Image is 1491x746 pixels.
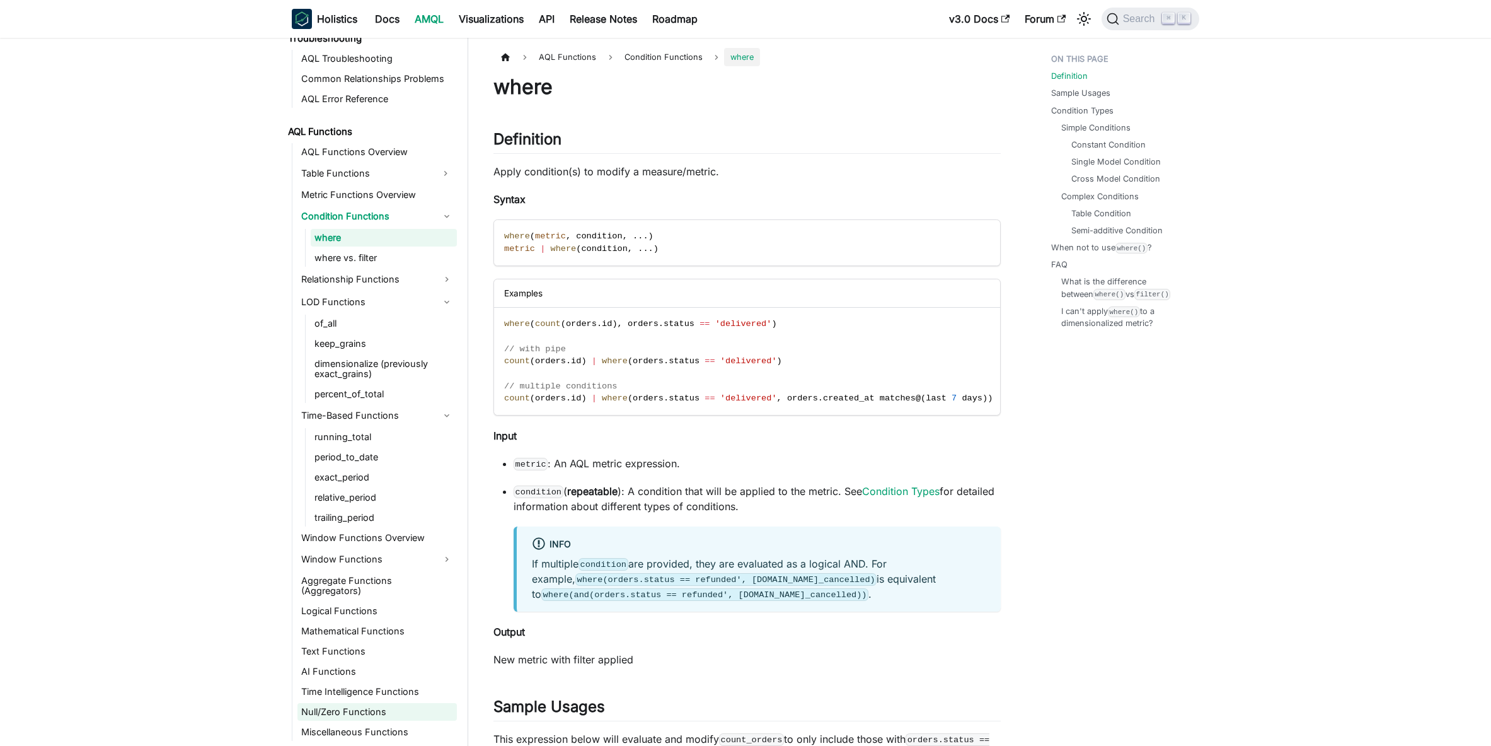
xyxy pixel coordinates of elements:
b: Holistics [317,11,357,26]
span: matches [880,393,916,403]
code: count_orders [719,733,784,746]
h2: Sample Usages [493,697,1001,721]
img: Holistics [292,9,312,29]
a: Home page [493,48,517,66]
p: Apply condition(s) to modify a measure/metric. [493,164,1001,179]
code: condition [514,486,563,498]
span: status [669,393,699,403]
a: Definition [1051,70,1088,82]
a: Window Functions Overview [297,529,457,547]
a: percent_of_total [311,385,457,403]
span: count [535,319,561,329]
span: ( [530,393,535,403]
span: id [571,393,581,403]
span: orders [535,356,566,366]
p: New metric with filter applied [493,652,1001,667]
span: 'delivered' [720,393,777,403]
span: . [659,319,664,329]
span: where [504,231,530,241]
button: Search (Command+K) [1102,8,1199,30]
a: Visualizations [451,9,531,29]
span: AQL Functions [532,48,602,66]
span: | [592,393,597,403]
span: . [643,231,648,241]
span: ( [530,356,535,366]
span: . [664,393,669,403]
span: ( [628,393,633,403]
span: , [628,244,633,254]
a: Time Intelligence Functions [297,683,457,701]
span: @ [916,393,921,403]
a: Aggregate Functions (Aggregators) [297,572,457,600]
a: Forum [1017,9,1073,29]
a: Table Condition [1071,207,1131,219]
span: metric [535,231,566,241]
span: where [602,356,628,366]
span: == [705,356,715,366]
a: where [311,229,457,247]
a: Table Functions [297,163,434,184]
span: condition [581,244,627,254]
a: LOD Functions [297,292,457,312]
a: Sample Usages [1051,87,1110,99]
strong: Input [493,429,517,442]
code: where(and(orders.status == refunded', [DOMAIN_NAME]_cancelled)) [541,588,868,601]
a: Roadmap [645,9,705,29]
span: orders [566,319,597,329]
span: . [643,244,648,254]
code: condition [579,558,628,571]
span: , [618,319,623,329]
a: AQL Functions Overview [297,143,457,161]
span: . [664,356,669,366]
span: where [550,244,576,254]
a: AMQL [407,9,451,29]
a: What is the difference betweenwhere()vsfilter() [1061,276,1187,300]
span: ) [648,231,653,241]
a: AQL Error Reference [297,90,457,108]
a: exact_period [311,469,457,486]
span: orders [628,319,659,329]
nav: Docs sidebar [279,38,468,746]
a: Simple Conditions [1061,122,1131,134]
a: Troubleshooting [284,30,457,47]
span: days [962,393,982,403]
a: of_all [311,315,457,332]
a: AQL Troubleshooting [297,50,457,67]
span: , [566,231,571,241]
a: period_to_date [311,448,457,466]
div: Examples [494,279,1000,308]
span: // with pipe [504,344,566,354]
kbd: K [1178,13,1190,24]
span: count [504,393,530,403]
a: keep_grains [311,335,457,353]
span: status [664,319,694,329]
a: Common Relationships Problems [297,70,457,88]
span: , [623,231,628,241]
span: , [777,393,782,403]
span: | [540,244,545,254]
span: | [592,356,597,366]
code: where() [1108,306,1140,317]
span: orders [535,393,566,403]
span: count [504,356,530,366]
a: Mathematical Functions [297,622,457,640]
code: metric [514,458,548,470]
a: Condition Functions [297,206,457,226]
span: where [504,319,530,329]
span: ) [581,356,586,366]
div: info [532,537,986,553]
a: Release Notes [562,9,645,29]
a: AI Functions [297,663,457,680]
a: Constant Condition [1071,139,1146,151]
span: . [638,244,643,254]
strong: Output [493,626,525,638]
span: metric [504,244,535,254]
a: Logical Functions [297,602,457,620]
span: orders [633,393,664,403]
a: v3.0 Docs [941,9,1017,29]
span: ( [628,356,633,366]
code: where() [1115,243,1148,254]
h2: Definition [493,130,1001,154]
span: . [648,244,653,254]
a: Condition Types [1051,105,1114,117]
